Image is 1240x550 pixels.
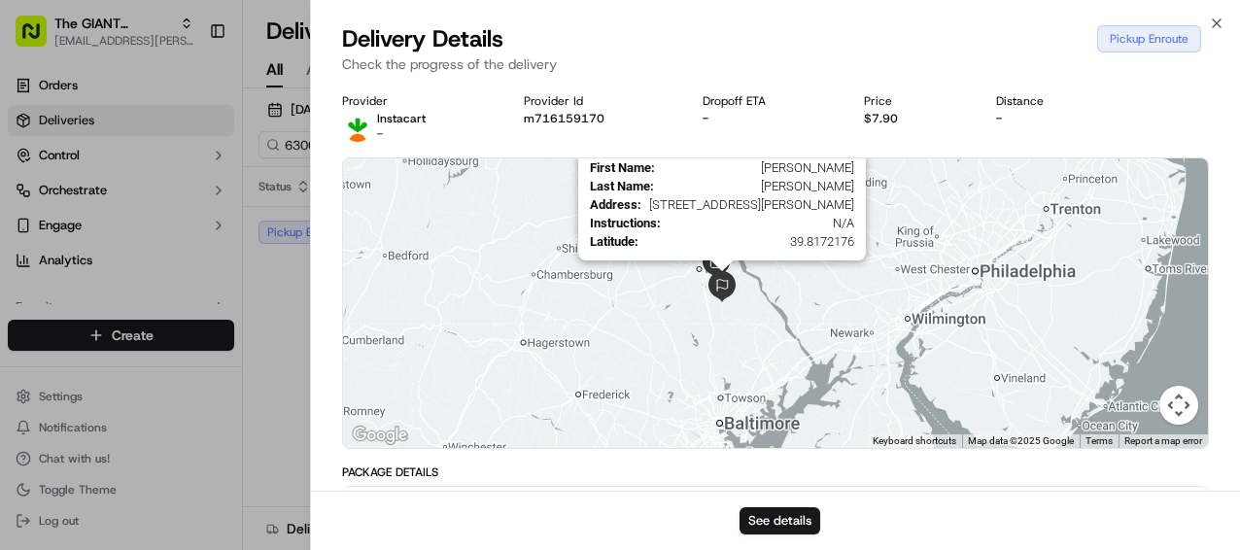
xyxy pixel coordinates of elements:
[703,93,833,109] div: Dropoff ETA
[649,197,854,212] span: [STREET_ADDRESS][PERSON_NAME]
[590,160,655,175] span: First Name :
[184,282,312,301] span: API Documentation
[524,111,604,126] button: m716159170
[164,284,180,299] div: 💻
[66,205,246,221] div: We're available if you need us!
[39,282,149,301] span: Knowledge Base
[377,126,383,142] span: -
[590,197,641,212] span: Address :
[590,179,654,193] span: Last Name :
[590,216,661,230] span: Instructions :
[873,434,956,448] button: Keyboard shortcuts
[66,186,319,205] div: Start new chat
[646,234,854,249] span: 39.8172176
[377,111,426,126] p: Instacart
[342,23,503,54] span: Delivery Details
[1159,386,1198,425] button: Map camera controls
[348,423,412,448] img: Google
[19,78,354,109] p: Welcome 👋
[342,54,1209,74] p: Check the progress of the delivery
[669,216,854,230] span: N/A
[996,93,1111,109] div: Distance
[19,19,58,58] img: Nash
[348,423,412,448] a: Open this area in Google Maps (opens a new window)
[156,274,320,309] a: 💻API Documentation
[342,464,1209,480] div: Package Details
[703,111,833,126] div: -
[740,507,820,534] button: See details
[996,111,1111,126] div: -
[330,191,354,215] button: Start new chat
[663,160,854,175] span: [PERSON_NAME]
[342,111,373,142] img: profile_instacart_ahold_partner.png
[1085,435,1113,446] a: Terms (opens in new tab)
[590,234,638,249] span: Latitude :
[864,111,965,126] div: $7.90
[864,93,965,109] div: Price
[524,93,672,109] div: Provider Id
[19,284,35,299] div: 📗
[193,329,235,344] span: Pylon
[12,274,156,309] a: 📗Knowledge Base
[968,435,1074,446] span: Map data ©2025 Google
[342,93,493,109] div: Provider
[51,125,350,146] input: Got a question? Start typing here...
[1124,435,1202,446] a: Report a map error
[662,179,854,193] span: [PERSON_NAME]
[19,186,54,221] img: 1736555255976-a54dd68f-1ca7-489b-9aae-adbdc363a1c4
[137,328,235,344] a: Powered byPylon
